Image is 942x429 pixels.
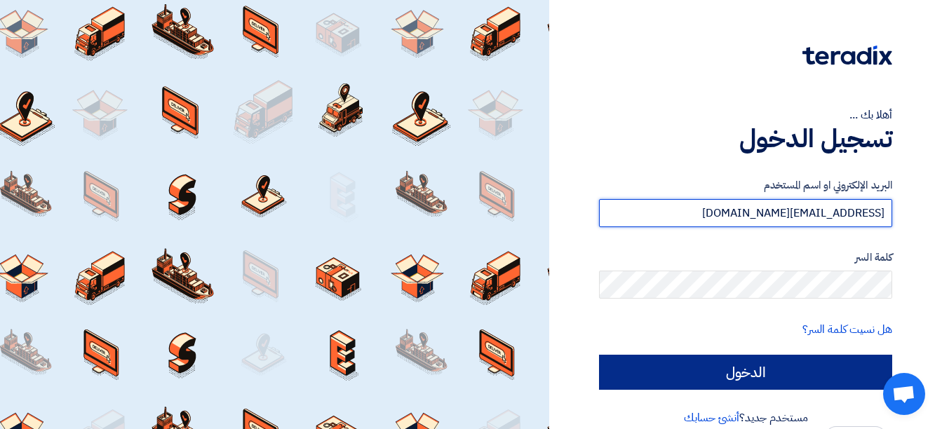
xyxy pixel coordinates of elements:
label: كلمة السر [599,250,892,266]
input: الدخول [599,355,892,390]
a: هل نسيت كلمة السر؟ [802,321,892,338]
div: أهلا بك ... [599,107,892,123]
a: Open chat [883,373,925,415]
a: أنشئ حسابك [684,409,739,426]
img: Teradix logo [802,46,892,65]
div: مستخدم جديد؟ [599,409,892,426]
input: أدخل بريد العمل الإلكتروني او اسم المستخدم الخاص بك ... [599,199,892,227]
label: البريد الإلكتروني او اسم المستخدم [599,177,892,193]
h1: تسجيل الدخول [599,123,892,154]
